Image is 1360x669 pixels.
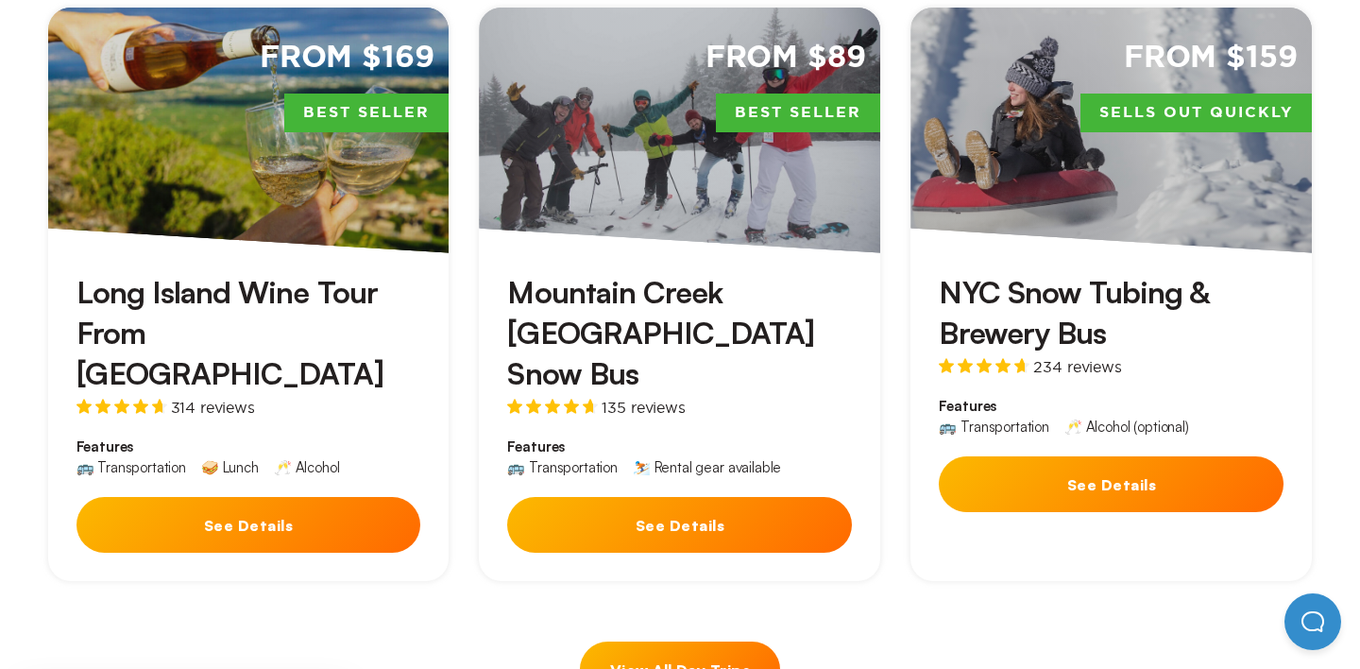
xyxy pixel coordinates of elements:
button: See Details [939,456,1283,512]
span: Best Seller [716,94,880,133]
span: Features [76,437,421,456]
div: 🥂 Alcohol (optional) [1064,420,1189,434]
button: See Details [507,497,852,553]
span: From $169 [260,38,434,78]
a: From $89Best SellerMountain Creek [GEOGRAPHIC_DATA] Snow Bus135 reviewsFeatures🚌 Transportation⛷️... [479,8,880,582]
div: 🚌 Transportation [939,420,1048,434]
button: See Details [76,497,421,553]
span: Features [507,437,852,456]
div: ⛷️ Rental gear available [633,460,781,474]
span: From $159 [1124,38,1298,78]
div: 🥪 Lunch [201,460,259,474]
span: Features [939,397,1283,416]
span: From $89 [705,38,866,78]
iframe: Help Scout Beacon - Open [1284,593,1341,650]
span: 234 reviews [1033,359,1121,374]
span: Sells Out Quickly [1080,94,1312,133]
a: From $159Sells Out QuicklyNYC Snow Tubing & Brewery Bus234 reviewsFeatures🚌 Transportation🥂 Alcoh... [910,8,1312,582]
h3: Long Island Wine Tour From [GEOGRAPHIC_DATA] [76,272,421,395]
div: 🥂 Alcohol [274,460,340,474]
span: 314 reviews [171,400,255,415]
h3: NYC Snow Tubing & Brewery Bus [939,272,1283,353]
span: 135 reviews [602,400,685,415]
div: 🚌 Transportation [507,460,617,474]
h3: Mountain Creek [GEOGRAPHIC_DATA] Snow Bus [507,272,852,395]
span: Best Seller [284,94,449,133]
div: 🚌 Transportation [76,460,186,474]
a: From $169Best SellerLong Island Wine Tour From [GEOGRAPHIC_DATA]314 reviewsFeatures🚌 Transportati... [48,8,450,582]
